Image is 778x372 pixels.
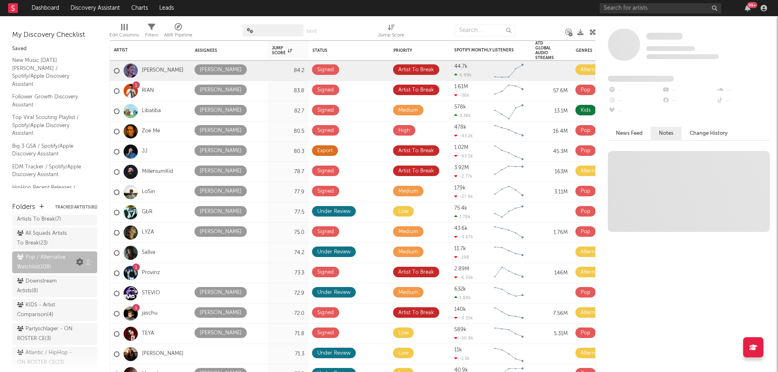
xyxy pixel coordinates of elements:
div: Spotify Monthly Listeners [454,48,515,53]
div: Filters [145,20,158,44]
div: Medium [398,227,418,237]
div: Alternative [581,268,606,277]
div: Saved [12,44,97,54]
div: 7.56M [535,309,568,319]
div: 478k [454,125,466,130]
div: Signed [317,187,334,196]
div: [PERSON_NAME] [200,328,242,338]
div: Pop [581,328,590,338]
div: 179k [454,185,466,191]
div: Under Review [317,207,351,217]
div: Artist To Break [398,308,434,318]
a: New Music [DATE] [PERSON_NAME] / Spotify/Apple Discovery Assistant [12,56,89,88]
div: Export [317,146,333,156]
a: Downstream Artists(8) [12,275,97,297]
div: Alternative [581,247,606,257]
a: RIAN [142,87,154,94]
div: -- [716,96,770,106]
svg: Chart title [491,101,527,121]
div: Medium [398,247,418,257]
div: Pop / Alternative Watchlist ( 108 ) [17,253,74,272]
div: 1.88k [454,295,471,300]
div: 632k [454,287,466,292]
div: All Squads Artists To Break ( 23 ) [17,229,74,248]
a: Big 3 GSA / Spotify/Apple Discovery Assistant [12,142,89,158]
div: -- [662,85,716,96]
div: [PERSON_NAME] [200,106,242,115]
div: Signed [317,126,334,136]
a: Provinz [142,270,160,276]
div: [PERSON_NAME] [200,166,242,176]
div: ATD Global Audio Streams [535,41,556,60]
div: Partyschlager - ON ROSTER CE ( 3 ) [17,324,74,344]
span: Some Artist [646,33,683,40]
div: 11.7k [454,246,466,251]
div: Low [398,328,408,338]
div: Under Review [317,349,351,358]
div: A&R Pipeline [164,30,192,40]
div: Pop [581,288,590,298]
div: Signed [317,227,334,237]
div: 1.78k [454,214,470,219]
div: Pop [581,126,590,136]
div: 3.38k [454,113,471,118]
div: Jump Score [272,46,292,55]
div: 1.76M [535,228,568,238]
div: Alternative [581,308,606,318]
div: [PERSON_NAME] [200,227,242,237]
div: Assignees [195,48,252,53]
div: -198 [454,255,469,260]
div: 589k [454,327,466,332]
div: All Squads Global Artists To Break ( 7 ) [17,205,74,224]
div: Priority [393,48,426,53]
div: Edit Columns [109,30,139,40]
a: GbR [142,209,152,216]
div: Folders [12,202,35,212]
svg: Chart title [491,202,527,223]
div: Edit Columns [109,20,139,44]
div: Medium [398,288,418,298]
div: Artist To Break [398,85,434,95]
div: Downstream Artists ( 8 ) [17,276,74,296]
div: Filters [145,30,158,40]
div: -1.5k [454,356,470,361]
a: MilleniumKid [142,168,173,175]
svg: Chart title [491,263,527,283]
div: 77.9 [272,187,304,197]
div: Jump Score [378,30,404,40]
button: Notes [651,127,682,140]
div: Artist To Break [398,65,434,75]
div: 73.3 [272,268,304,278]
div: Alternative [581,65,606,75]
a: Zoë Më [142,128,160,135]
div: 11k [454,347,462,353]
div: 578k [454,104,466,110]
div: 74.2 [272,248,304,258]
div: 45.3M [535,147,568,157]
svg: Chart title [491,61,527,81]
div: [PERSON_NAME] [200,85,242,95]
div: 5.31M [535,329,568,339]
a: EDM Tracker / Spotify/Apple Discovery Assistant [12,162,89,179]
a: LoSin [142,189,155,196]
a: Atlantic / HipHop - ON ROSTER CE(23) [12,347,97,369]
a: STEVIO [142,290,160,297]
div: [PERSON_NAME] [200,146,242,156]
div: Signed [317,328,334,338]
div: [PERSON_NAME] [200,126,242,136]
div: Medium [398,187,418,196]
div: 82.7 [272,106,304,116]
svg: Chart title [491,162,527,182]
input: Search for artists [600,3,721,13]
div: Low [398,349,408,358]
div: Signed [317,106,334,115]
div: 78.7 [272,167,304,177]
div: 83.8 [272,86,304,96]
div: [PERSON_NAME] [200,207,242,217]
a: [PERSON_NAME] [142,351,184,357]
div: Artist [114,48,175,53]
svg: Chart title [491,142,527,162]
a: Some Artist [646,32,683,40]
div: 75.0 [272,228,304,238]
div: Pop [581,187,590,196]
